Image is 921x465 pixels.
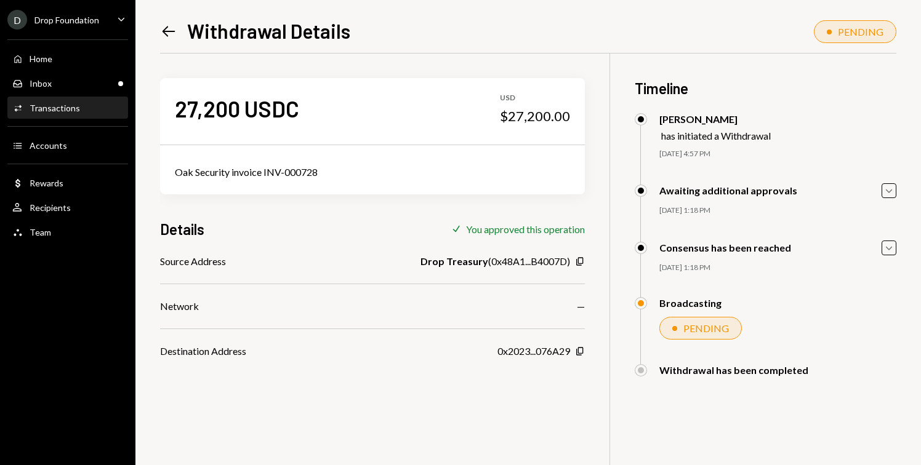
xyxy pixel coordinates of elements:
b: Drop Treasury [420,254,488,269]
a: Accounts [7,134,128,156]
div: Accounts [30,140,67,151]
div: PENDING [838,26,883,38]
a: Rewards [7,172,128,194]
h3: Details [160,219,204,239]
div: $27,200.00 [500,108,570,125]
div: 27,200 USDC [175,95,299,122]
a: Transactions [7,97,128,119]
a: Team [7,221,128,243]
div: Transactions [30,103,80,113]
div: Consensus has been reached [659,242,791,253]
div: Rewards [30,178,63,188]
div: Inbox [30,78,52,89]
div: Withdrawal has been completed [659,364,808,376]
div: Awaiting additional approvals [659,185,797,196]
div: Home [30,54,52,64]
a: Inbox [7,72,128,94]
div: Broadcasting [659,297,722,309]
div: ( 0x48A1...B4007D ) [420,254,570,269]
div: PENDING [683,322,729,334]
div: Oak Security invoice INV-000728 [175,165,570,180]
h3: Timeline [635,78,896,98]
div: Destination Address [160,344,246,359]
a: Home [7,47,128,70]
a: Recipients [7,196,128,218]
div: [DATE] 1:18 PM [659,205,896,216]
h1: Withdrawal Details [187,18,350,43]
div: Recipients [30,202,71,213]
div: Network [160,299,199,314]
div: [DATE] 1:18 PM [659,263,896,273]
div: 0x2023...076A29 [497,344,570,359]
div: — [577,299,585,314]
div: D [7,10,27,30]
div: [PERSON_NAME] [659,113,771,125]
div: [DATE] 4:57 PM [659,149,896,159]
div: Team [30,227,51,237]
div: Drop Foundation [34,15,99,25]
div: has initiated a Withdrawal [661,130,771,141]
div: USD [500,93,570,103]
div: You approved this operation [466,223,585,235]
div: Source Address [160,254,226,269]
